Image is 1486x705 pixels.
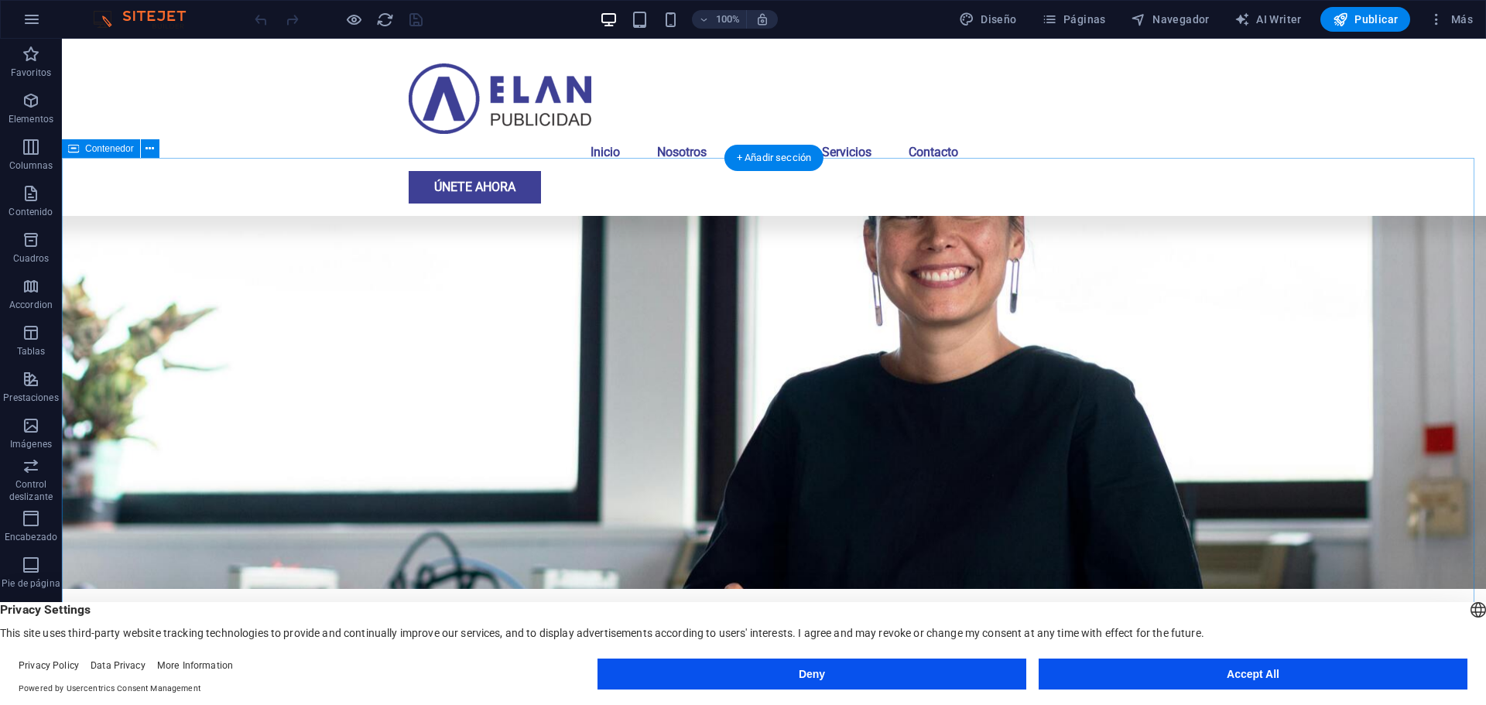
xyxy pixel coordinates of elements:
p: Elementos [9,113,53,125]
h6: 100% [715,10,740,29]
span: Páginas [1042,12,1106,27]
p: Cuadros [13,252,50,265]
button: AI Writer [1228,7,1308,32]
p: Columnas [9,159,53,172]
button: Más [1423,7,1479,32]
p: Favoritos [11,67,51,79]
button: Diseño [953,7,1023,32]
p: Encabezado [5,531,57,543]
i: Al redimensionar, ajustar el nivel de zoom automáticamente para ajustarse al dispositivo elegido. [755,12,769,26]
span: Navegador [1131,12,1210,27]
button: Haz clic para salir del modo de previsualización y seguir editando [344,10,363,29]
p: Tablas [17,345,46,358]
span: Publicar [1333,12,1399,27]
p: Pie de página [2,577,60,590]
p: Accordion [9,299,53,311]
span: Contenedor [85,144,134,153]
p: Imágenes [10,438,52,450]
button: Páginas [1036,7,1112,32]
p: Prestaciones [3,392,58,404]
img: Editor Logo [89,10,205,29]
button: Navegador [1125,7,1216,32]
button: reload [375,10,394,29]
div: + Añadir sección [724,145,823,171]
span: Diseño [959,12,1017,27]
button: Publicar [1320,7,1411,32]
span: Más [1429,12,1473,27]
i: Volver a cargar página [376,11,394,29]
p: Contenido [9,206,53,218]
span: AI Writer [1234,12,1302,27]
button: 100% [692,10,747,29]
